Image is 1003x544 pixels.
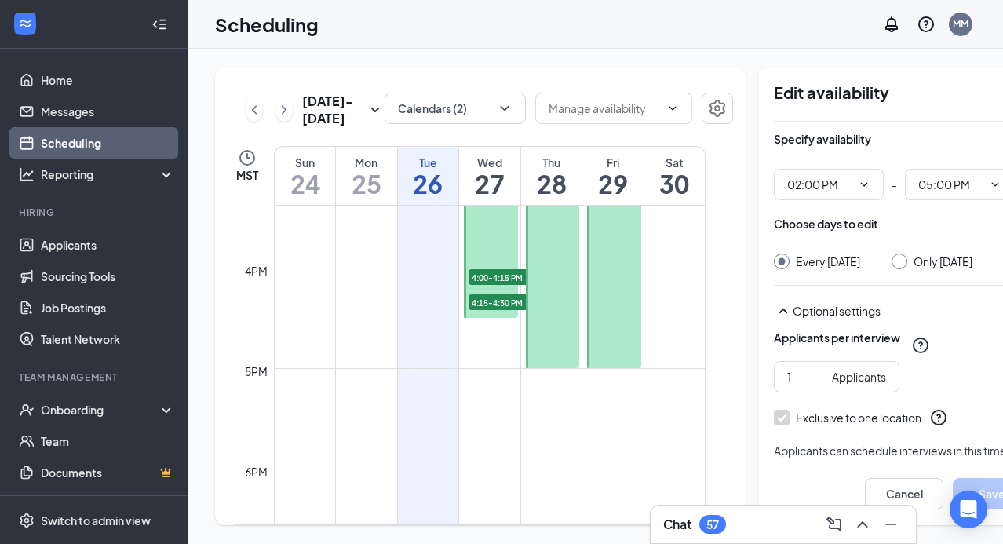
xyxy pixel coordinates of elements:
[275,155,335,170] div: Sun
[459,155,520,170] div: Wed
[19,206,172,219] div: Hiring
[549,100,660,117] input: Manage availability
[929,408,948,427] svg: QuestionInfo
[796,254,860,269] div: Every [DATE]
[215,11,319,38] h1: Scheduling
[882,15,901,34] svg: Notifications
[858,178,870,191] svg: ChevronDown
[521,147,582,205] a: August 28, 2025
[41,127,175,159] a: Scheduling
[663,516,691,533] h3: Chat
[242,262,271,279] div: 4pm
[41,229,175,261] a: Applicants
[917,15,936,34] svg: QuestionInfo
[41,64,175,96] a: Home
[708,99,727,118] svg: Settings
[302,93,366,127] h3: [DATE] - [DATE]
[850,512,875,537] button: ChevronUp
[822,512,847,537] button: ComposeMessage
[774,301,793,320] svg: SmallChevronUp
[774,131,871,147] div: Specify availability
[644,155,705,170] div: Sat
[832,368,886,385] div: Applicants
[702,93,733,127] a: Settings
[19,513,35,528] svg: Settings
[41,513,151,528] div: Switch to admin view
[853,515,872,534] svg: ChevronUp
[459,170,520,197] h1: 27
[644,170,705,197] h1: 30
[497,100,512,116] svg: ChevronDown
[242,363,271,380] div: 5pm
[582,147,644,205] a: August 29, 2025
[911,336,930,355] svg: QuestionInfo
[336,170,397,197] h1: 25
[774,83,1003,102] h2: Edit availability
[275,170,335,197] h1: 24
[246,100,262,119] svg: ChevronLeft
[398,155,459,170] div: Tue
[19,402,35,418] svg: UserCheck
[398,147,459,205] a: August 26, 2025
[914,254,972,269] div: Only [DATE]
[398,170,459,197] h1: 26
[989,178,1001,191] svg: ChevronDown
[582,155,644,170] div: Fri
[275,147,335,205] a: August 24, 2025
[41,292,175,323] a: Job Postings
[521,170,582,197] h1: 28
[469,269,547,285] span: 4:00-4:15 PM
[151,16,167,32] svg: Collapse
[385,93,526,124] button: Calendars (2)ChevronDown
[336,147,397,205] a: August 25, 2025
[644,147,705,205] a: August 30, 2025
[825,515,844,534] svg: ComposeMessage
[19,166,35,182] svg: Analysis
[242,463,271,480] div: 6pm
[774,216,878,232] div: Choose days to edit
[41,402,162,418] div: Onboarding
[41,261,175,292] a: Sourcing Tools
[275,98,293,122] button: ChevronRight
[246,98,263,122] button: ChevronLeft
[236,167,258,183] span: MST
[521,155,582,170] div: Thu
[796,410,921,425] div: Exclusive to one location
[276,100,292,119] svg: ChevronRight
[19,371,172,384] div: Team Management
[706,518,719,531] div: 57
[459,147,520,205] a: August 27, 2025
[41,457,175,488] a: DocumentsCrown
[774,330,900,345] div: Applicants per interview
[41,488,175,520] a: SurveysCrown
[238,148,257,167] svg: Clock
[666,102,679,115] svg: ChevronDown
[366,100,385,119] svg: SmallChevronDown
[41,323,175,355] a: Talent Network
[950,491,987,528] div: Open Intercom Messenger
[41,96,175,127] a: Messages
[336,155,397,170] div: Mon
[881,515,900,534] svg: Minimize
[953,17,968,31] div: MM
[582,170,644,197] h1: 29
[865,478,943,509] button: Cancel
[41,425,175,457] a: Team
[702,93,733,124] button: Settings
[17,16,33,31] svg: WorkstreamLogo
[41,166,176,182] div: Reporting
[878,512,903,537] button: Minimize
[469,294,547,310] span: 4:15-4:30 PM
